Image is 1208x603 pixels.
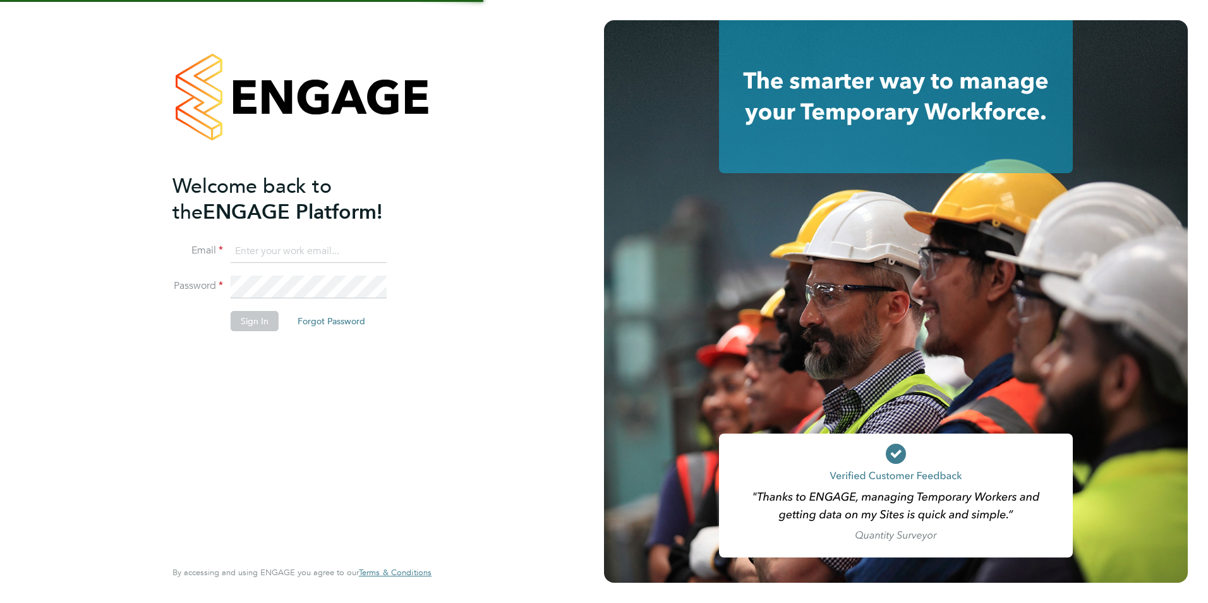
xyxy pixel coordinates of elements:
label: Password [172,279,223,293]
input: Enter your work email... [231,240,387,263]
a: Terms & Conditions [359,568,432,578]
button: Forgot Password [287,311,375,331]
label: Email [172,244,223,257]
button: Sign In [231,311,279,331]
span: Welcome back to the [172,174,332,224]
span: By accessing and using ENGAGE you agree to our [172,567,432,578]
h2: ENGAGE Platform! [172,173,419,225]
